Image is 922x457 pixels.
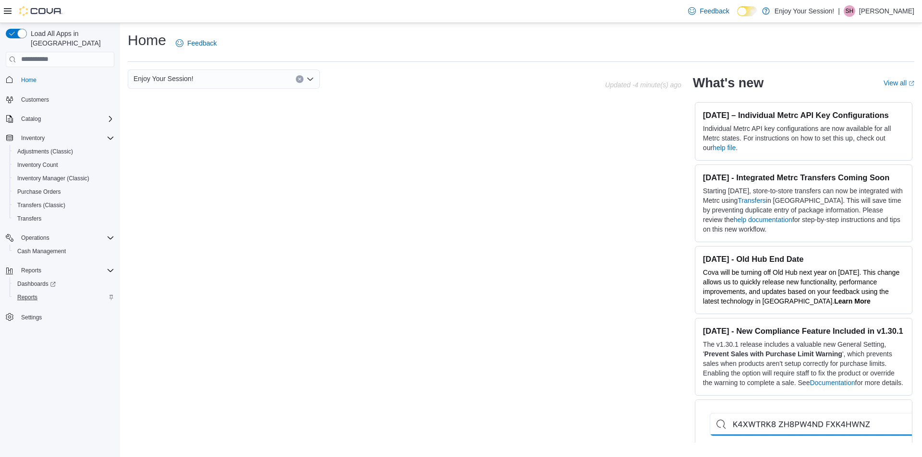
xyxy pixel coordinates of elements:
button: Reports [2,264,118,277]
h3: [DATE] – Individual Metrc API Key Configurations [703,110,904,120]
span: Customers [21,96,49,104]
span: Inventory Manager (Classic) [13,173,114,184]
span: Feedback [187,38,217,48]
button: Customers [2,93,118,106]
span: SH [846,5,854,17]
a: Reports [13,292,41,303]
span: Reports [17,265,114,276]
span: Transfers (Classic) [17,201,65,209]
input: Dark Mode [737,6,757,16]
span: Purchase Orders [17,188,61,196]
button: Catalog [2,112,118,126]
span: Dashboards [13,278,114,290]
h3: [DATE] - Old Hub End Date [703,254,904,264]
button: Operations [17,232,53,244]
button: Adjustments (Classic) [10,145,118,158]
h3: [DATE] - Integrated Metrc Transfers Coming Soon [703,173,904,182]
span: Adjustments (Classic) [13,146,114,157]
span: Inventory [17,132,114,144]
span: Inventory Count [17,161,58,169]
button: Open list of options [306,75,314,83]
span: Purchase Orders [13,186,114,198]
span: Transfers [17,215,41,223]
h2: What's new [693,75,764,91]
p: The v1.30.1 release includes a valuable new General Setting, ' ', which prevents sales when produ... [703,340,904,387]
a: Inventory Manager (Classic) [13,173,93,184]
span: Reports [17,293,37,301]
button: Cash Management [10,245,118,258]
button: Inventory Count [10,158,118,172]
a: Transfers (Classic) [13,199,69,211]
span: Inventory [21,134,45,142]
h3: [DATE] - New Compliance Feature Included in v1.30.1 [703,326,904,336]
p: Starting [DATE], store-to-store transfers can now be integrated with Metrc using in [GEOGRAPHIC_D... [703,186,904,234]
span: Inventory Manager (Classic) [17,175,89,182]
span: Operations [21,234,49,242]
span: Feedback [700,6,729,16]
a: Home [17,74,40,86]
button: Clear input [296,75,303,83]
p: Individual Metrc API key configurations are now available for all Metrc states. For instructions ... [703,124,904,152]
span: Operations [17,232,114,244]
button: Reports [17,265,45,276]
p: Updated -4 minute(s) ago [605,81,681,89]
a: Customers [17,94,53,105]
a: Purchase Orders [13,186,65,198]
svg: External link [909,81,914,86]
span: Cova will be turning off Old Hub next year on [DATE]. This change allows us to quickly release ne... [703,269,899,305]
span: Home [21,76,36,84]
a: View allExternal link [884,79,914,87]
a: Dashboards [10,277,118,291]
button: Reports [10,291,118,304]
p: Enjoy Your Session! [775,5,835,17]
a: Dashboards [13,278,60,290]
a: Transfers [13,213,45,224]
button: Catalog [17,113,45,125]
p: [PERSON_NAME] [859,5,914,17]
span: Reports [21,267,41,274]
span: Catalog [17,113,114,125]
span: Cash Management [17,247,66,255]
span: Settings [17,311,114,323]
span: Settings [21,314,42,321]
button: Inventory [2,131,118,145]
span: Adjustments (Classic) [17,148,73,155]
a: Learn More [834,297,870,305]
span: Transfers (Classic) [13,199,114,211]
a: Adjustments (Classic) [13,146,77,157]
p: | [838,5,840,17]
button: Inventory [17,132,49,144]
img: Cova [19,6,62,16]
a: Cash Management [13,246,70,257]
a: Transfers [738,197,766,204]
span: Transfers [13,213,114,224]
h1: Home [128,31,166,50]
nav: Complex example [6,69,114,349]
span: Reports [13,292,114,303]
button: Operations [2,231,118,245]
span: Inventory Count [13,159,114,171]
span: Customers [17,94,114,105]
button: Purchase Orders [10,185,118,199]
span: Home [17,74,114,86]
a: Feedback [684,1,733,21]
a: Settings [17,312,46,323]
span: Dashboards [17,280,56,288]
strong: Prevent Sales with Purchase Limit Warning [704,350,842,358]
span: Catalog [21,115,41,123]
button: Transfers [10,212,118,225]
span: Enjoy Your Session! [133,73,194,84]
a: help file [713,144,736,152]
a: Documentation [810,379,855,387]
a: help documentation [734,216,792,223]
button: Inventory Manager (Classic) [10,172,118,185]
button: Settings [2,310,118,324]
button: Transfers (Classic) [10,199,118,212]
a: Feedback [172,34,220,53]
div: Scott Harrocks [844,5,855,17]
span: Cash Management [13,246,114,257]
button: Home [2,73,118,87]
span: Load All Apps in [GEOGRAPHIC_DATA] [27,29,114,48]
